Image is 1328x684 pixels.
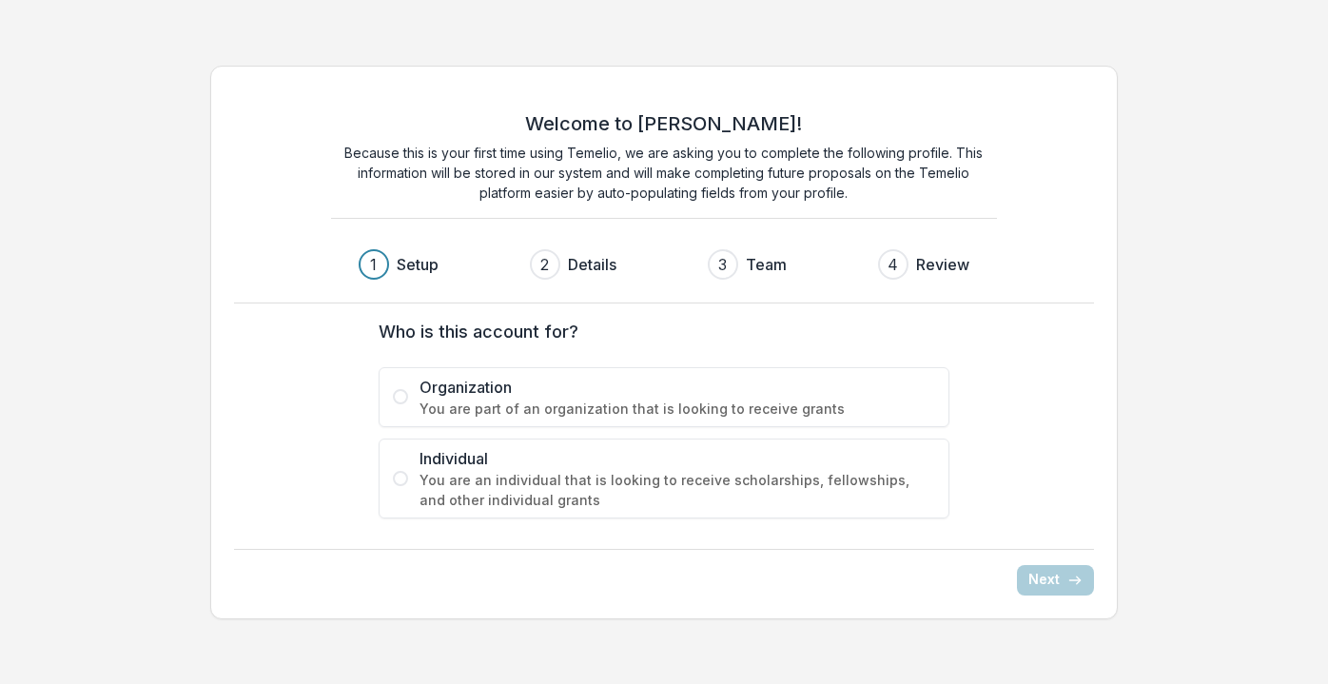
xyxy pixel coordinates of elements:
span: Individual [420,447,935,470]
label: Who is this account for? [379,319,938,344]
span: You are an individual that is looking to receive scholarships, fellowships, and other individual ... [420,470,935,510]
h3: Details [568,253,616,276]
h3: Team [746,253,787,276]
div: 3 [718,253,727,276]
p: Because this is your first time using Temelio, we are asking you to complete the following profil... [331,143,997,203]
div: 1 [370,253,377,276]
h3: Setup [397,253,439,276]
div: Progress [359,249,969,280]
span: Organization [420,376,935,399]
button: Next [1017,565,1094,596]
h3: Review [916,253,969,276]
span: You are part of an organization that is looking to receive grants [420,399,935,419]
div: 2 [540,253,549,276]
h2: Welcome to [PERSON_NAME]! [525,112,802,135]
div: 4 [888,253,898,276]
